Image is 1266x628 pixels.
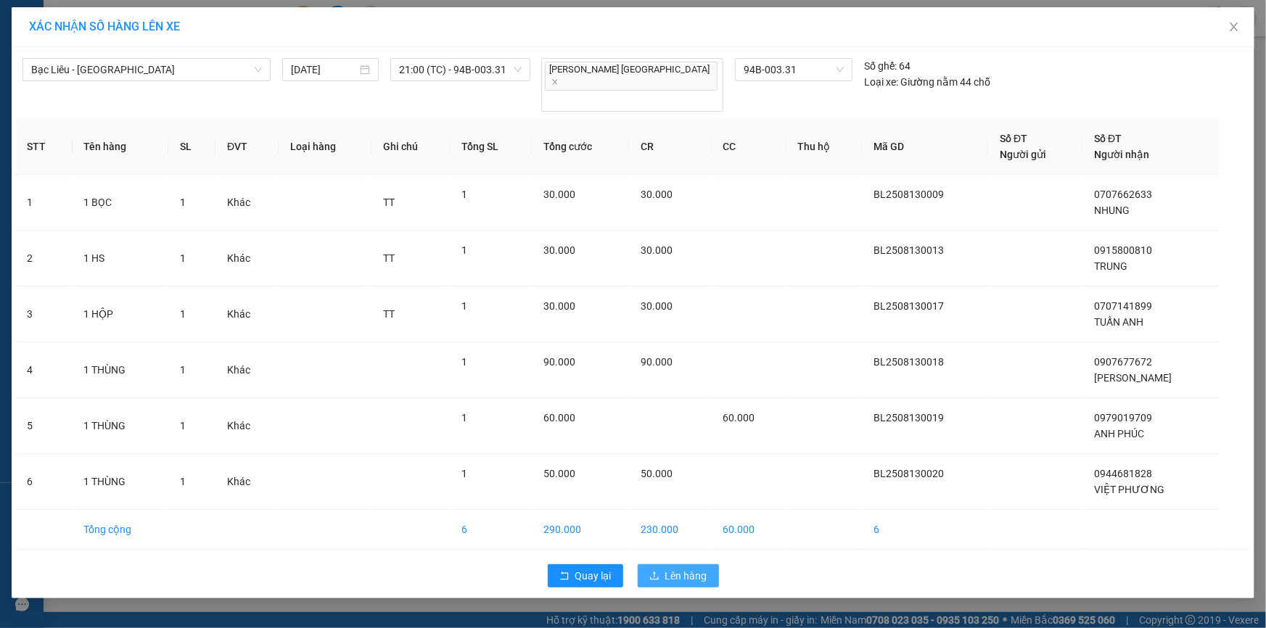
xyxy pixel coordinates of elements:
span: TT [383,197,395,208]
span: 50.000 [543,468,575,479]
span: 30.000 [543,244,575,256]
span: 1 [462,189,468,200]
span: ANH PHÚC [1094,428,1144,439]
th: STT [15,119,73,175]
td: Khác [215,454,279,510]
td: Khác [215,231,279,286]
span: 0707662633 [1094,189,1152,200]
span: BL2508130020 [874,468,944,479]
span: [PERSON_NAME] [GEOGRAPHIC_DATA] [545,62,718,91]
span: Số ghế: [864,58,897,74]
span: 21:00 (TC) - 94B-003.31 [399,59,522,80]
span: 60.000 [543,412,575,424]
span: [PERSON_NAME] [1094,372,1172,384]
span: 1 [462,356,468,368]
input: 13/08/2025 [291,62,357,78]
span: Người nhận [1094,149,1149,160]
button: uploadLên hàng [638,564,719,587]
span: TT [383,308,395,320]
td: 230.000 [629,510,712,550]
span: 60.000 [723,412,755,424]
th: CR [629,119,712,175]
td: 6 [15,454,73,510]
span: 94B-003.31 [744,59,844,80]
span: upload [649,571,659,582]
td: 1 HỘP [73,286,169,342]
th: Mã GD [862,119,989,175]
span: rollback [559,571,570,582]
span: close [551,78,559,86]
span: 50.000 [641,468,673,479]
td: 4 [15,342,73,398]
td: Khác [215,286,279,342]
div: 64 [864,58,911,74]
span: TUẤN ANH [1094,316,1143,328]
th: CC [712,119,786,175]
span: 30.000 [641,300,673,312]
td: 1 HS [73,231,169,286]
span: 30.000 [641,244,673,256]
span: 1 [180,197,186,208]
span: 90.000 [641,356,673,368]
th: Tổng cước [532,119,629,175]
span: BL2508130019 [874,412,944,424]
span: 0944681828 [1094,468,1152,479]
td: 1 THÙNG [73,398,169,454]
span: 1 [180,476,186,487]
td: 60.000 [712,510,786,550]
span: 30.000 [543,189,575,200]
td: 2 [15,231,73,286]
span: 0707141899 [1094,300,1152,312]
th: Tổng SL [451,119,532,175]
span: 1 [462,244,468,256]
span: 30.000 [641,189,673,200]
span: NHUNG [1094,204,1130,216]
span: 0979019709 [1094,412,1152,424]
td: 1 THÙNG [73,342,169,398]
span: Số ĐT [1000,133,1027,144]
td: 3 [15,286,73,342]
span: 90.000 [543,356,575,368]
th: Tên hàng [73,119,169,175]
span: BL2508130018 [874,356,944,368]
td: 1 [15,175,73,231]
span: Quay lại [575,568,612,584]
td: 1 BỌC [73,175,169,231]
span: Lên hàng [665,568,707,584]
th: Loại hàng [279,119,372,175]
th: ĐVT [215,119,279,175]
span: 1 [180,308,186,320]
span: Bạc Liêu - Sài Gòn [31,59,262,80]
th: Thu hộ [786,119,862,175]
span: 0915800810 [1094,244,1152,256]
td: Khác [215,398,279,454]
span: 30.000 [543,300,575,312]
span: 1 [462,468,468,479]
span: TT [383,252,395,264]
th: SL [168,119,215,175]
td: 6 [451,510,532,550]
td: 290.000 [532,510,629,550]
span: Loại xe: [864,74,898,90]
span: VIỆT PHƯƠNG [1094,484,1164,495]
span: close [1228,21,1240,33]
button: rollbackQuay lại [548,564,623,587]
span: Người gửi [1000,149,1046,160]
span: BL2508130009 [874,189,944,200]
span: 1 [180,252,186,264]
span: BL2508130013 [874,244,944,256]
span: 1 [462,412,468,424]
div: Giường nằm 44 chỗ [864,74,990,90]
span: Số ĐT [1094,133,1122,144]
span: TRUNG [1094,260,1127,272]
td: 5 [15,398,73,454]
td: Tổng cộng [73,510,169,550]
span: 1 [180,420,186,431]
th: Ghi chú [371,119,450,175]
td: 1 THÙNG [73,454,169,510]
span: 1 [180,364,186,376]
span: 1 [462,300,468,312]
span: 0907677672 [1094,356,1152,368]
button: Close [1214,7,1254,48]
td: 6 [862,510,989,550]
